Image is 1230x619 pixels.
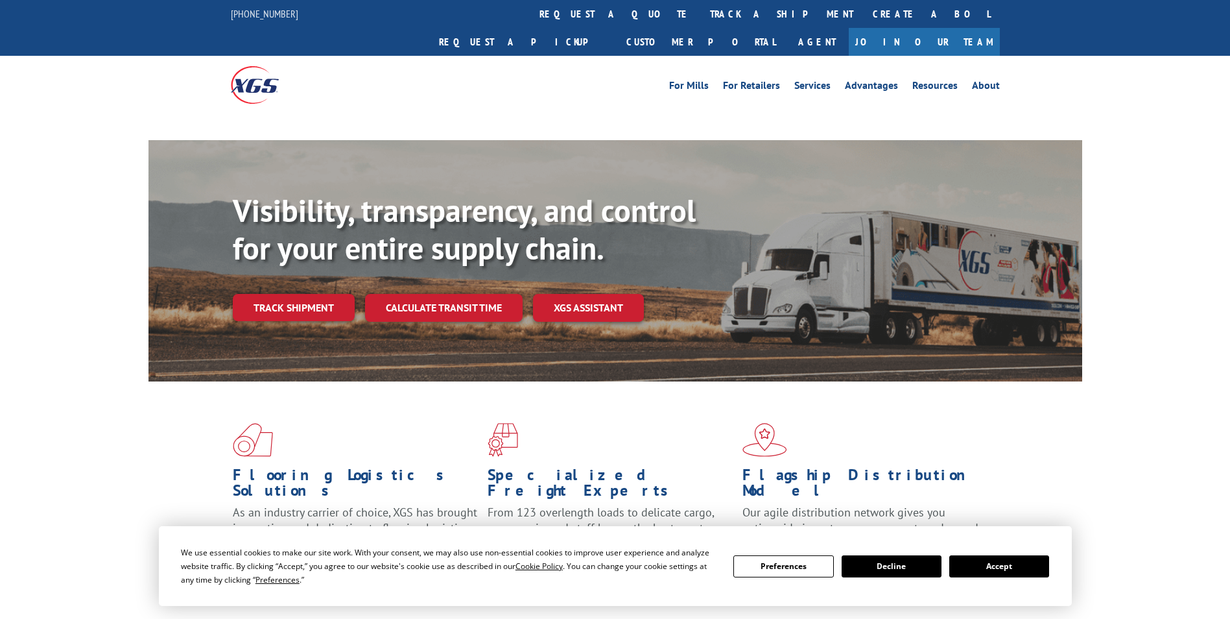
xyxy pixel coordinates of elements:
a: About [972,80,1000,95]
h1: Specialized Freight Experts [488,467,733,505]
a: For Mills [669,80,709,95]
a: Track shipment [233,294,355,321]
b: Visibility, transparency, and control for your entire supply chain. [233,190,696,268]
img: xgs-icon-flagship-distribution-model-red [742,423,787,457]
button: Preferences [733,555,833,577]
a: For Retailers [723,80,780,95]
a: Services [794,80,831,95]
a: Agent [785,28,849,56]
a: [PHONE_NUMBER] [231,7,298,20]
div: We use essential cookies to make our site work. With your consent, we may also use non-essential ... [181,546,718,587]
h1: Flagship Distribution Model [742,467,988,505]
a: Join Our Team [849,28,1000,56]
a: Customer Portal [617,28,785,56]
p: From 123 overlength loads to delicate cargo, our experienced staff knows the best way to move you... [488,505,733,563]
span: As an industry carrier of choice, XGS has brought innovation and dedication to flooring logistics... [233,505,477,551]
a: Calculate transit time [365,294,523,322]
button: Accept [949,555,1049,577]
span: Cookie Policy [515,561,563,572]
div: Cookie Consent Prompt [159,526,1072,606]
button: Decline [842,555,941,577]
a: XGS ASSISTANT [533,294,644,322]
a: Resources [912,80,958,95]
img: xgs-icon-focused-on-flooring-red [488,423,518,457]
h1: Flooring Logistics Solutions [233,467,478,505]
span: Preferences [255,574,300,585]
span: Our agile distribution network gives you nationwide inventory management on demand. [742,505,981,535]
a: Request a pickup [429,28,617,56]
a: Advantages [845,80,898,95]
img: xgs-icon-total-supply-chain-intelligence-red [233,423,273,457]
